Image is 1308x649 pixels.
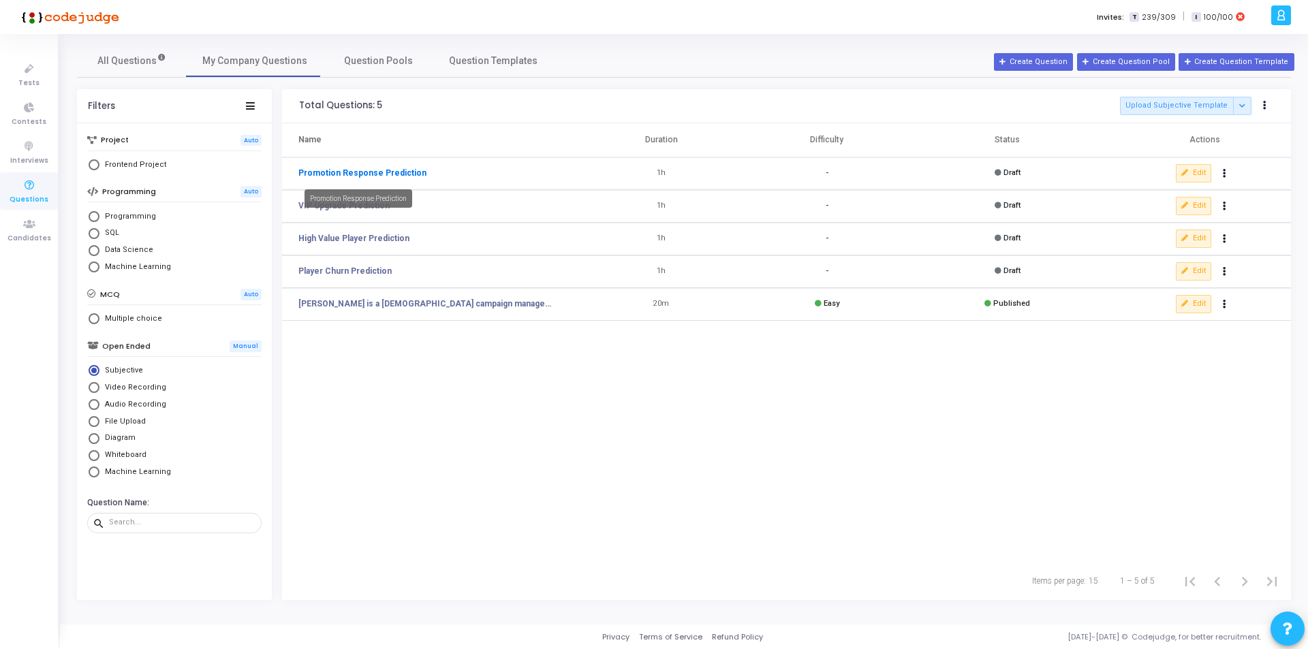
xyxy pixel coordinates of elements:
[102,187,156,196] h6: Programming
[298,167,426,179] a: Promotion Response Prediction
[99,416,146,428] span: File Upload
[88,101,115,112] div: Filters
[815,298,839,310] div: Easy
[240,186,262,197] span: Auto
[10,155,48,167] span: Interviews
[993,299,1030,308] span: Published
[1176,262,1211,280] button: Edit
[99,466,171,478] span: Machine Learning
[826,266,828,277] div: -
[1233,97,1252,115] div: Button group with nested dropdown
[1120,97,1233,115] button: Upload Subjective Template
[1256,97,1275,116] button: Actions
[99,211,156,223] span: Programming
[282,123,578,157] th: Name
[87,364,262,482] mat-radio-group: Select Library
[1215,164,1234,183] button: Actions
[99,432,136,444] span: Diagram
[1142,12,1176,23] span: 239/309
[1204,567,1231,595] button: Previous page
[712,631,763,643] a: Refund Policy
[578,223,744,255] td: 1h
[1183,10,1185,24] span: |
[101,136,129,144] h6: Project
[578,190,744,223] td: 1h
[109,518,256,526] input: Search...
[240,289,262,300] span: Auto
[1204,12,1233,23] span: 100/100
[1032,575,1086,587] div: Items per page:
[1003,266,1021,275] span: Draft
[1215,197,1234,216] button: Actions
[1077,53,1175,71] button: Create Question Pool
[344,54,413,68] span: Question Pools
[602,631,629,643] a: Privacy
[99,262,171,273] span: Machine Learning
[1176,197,1211,215] button: Edit
[1215,229,1234,249] button: Actions
[1176,164,1211,182] button: Edit
[298,232,409,244] a: High Value Player Prediction
[99,365,143,377] span: Subjective
[1176,229,1211,247] button: Edit
[299,100,382,111] div: Total Questions: 5
[1003,201,1021,210] span: Draft
[202,54,307,68] span: My Company Questions
[99,227,119,239] span: SQL
[578,255,744,288] td: 1h
[102,342,151,351] h6: Open Ended
[639,631,702,643] a: Terms of Service
[305,189,412,208] div: Promotion Response Prediction
[97,54,166,68] span: All Questions
[1179,53,1294,71] button: Create Question Template
[12,116,46,128] span: Contests
[1177,567,1204,595] button: First page
[578,123,744,157] th: Duration
[1176,295,1211,313] button: Edit
[87,209,262,277] mat-radio-group: Select Library
[1192,12,1200,22] span: I
[449,54,538,68] span: Question Templates
[1089,575,1098,587] div: 15
[744,123,909,157] th: Difficulty
[1003,168,1021,177] span: Draft
[1231,567,1258,595] button: Next page
[763,631,1291,643] div: [DATE]-[DATE] © Codejudge, for better recruitment.
[99,313,162,325] span: Multiple choice
[994,53,1073,71] button: Create Question
[87,312,262,329] mat-radio-group: Select Library
[100,290,120,299] h6: MCQ
[17,3,119,31] img: logo
[99,159,166,171] span: Frontend Project
[18,78,40,89] span: Tests
[578,288,744,321] td: 20m
[1215,295,1234,314] button: Actions
[87,498,258,508] h6: Question Name:
[87,158,262,175] mat-radio-group: Select Library
[578,157,744,190] td: 1h
[1215,262,1234,281] button: Actions
[826,168,828,179] div: -
[230,341,262,352] span: Manual
[298,298,552,310] a: [PERSON_NAME] is a [DEMOGRAPHIC_DATA] campaign manager working for an insurance company.
[93,517,109,529] mat-icon: search
[99,244,153,256] span: Data Science
[99,382,166,394] span: Video Recording
[1258,567,1286,595] button: Last page
[1130,12,1138,22] span: T
[99,449,146,461] span: Whiteboard
[1120,575,1155,587] div: 1 – 5 of 5
[298,265,392,277] a: Player Churn Prediction
[1105,123,1291,157] th: Actions
[240,135,262,146] span: Auto
[10,194,48,206] span: Questions
[99,399,166,411] span: Audio Recording
[1003,234,1021,242] span: Draft
[909,123,1105,157] th: Status
[826,200,828,212] div: -
[1097,12,1124,23] label: Invites:
[826,233,828,244] div: -
[7,233,51,244] span: Candidates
